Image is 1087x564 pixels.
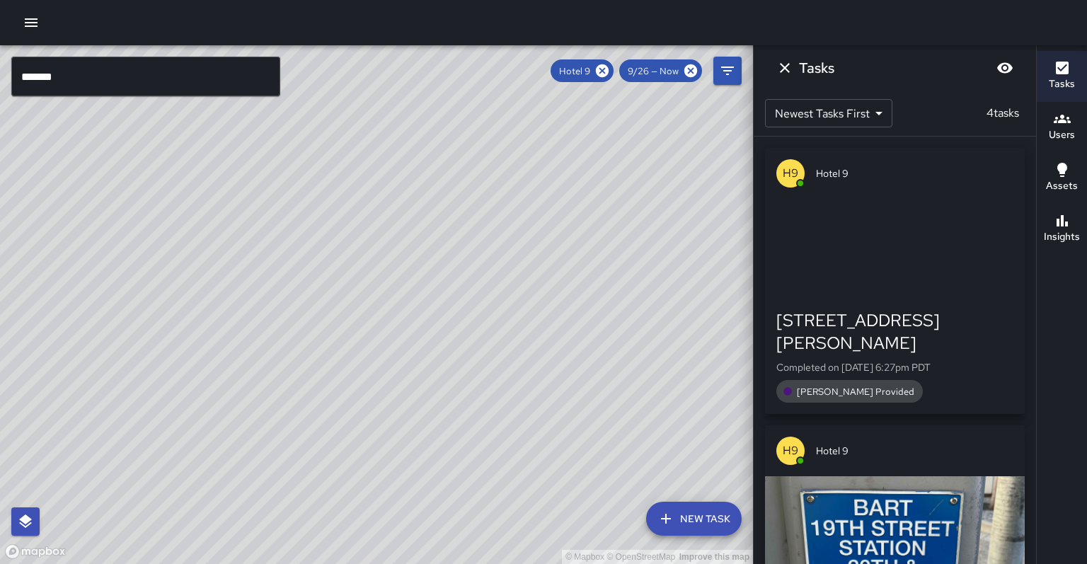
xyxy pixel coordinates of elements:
[1049,127,1075,143] h6: Users
[799,57,834,79] h6: Tasks
[619,65,687,77] span: 9/26 — Now
[783,165,798,182] p: H9
[1044,229,1080,245] h6: Insights
[765,99,892,127] div: Newest Tasks First
[1049,76,1075,92] h6: Tasks
[991,54,1019,82] button: Blur
[713,57,742,85] button: Filters
[981,105,1025,122] p: 4 tasks
[1046,178,1078,194] h6: Assets
[1037,153,1087,204] button: Assets
[551,65,599,77] span: Hotel 9
[776,360,1013,374] p: Completed on [DATE] 6:27pm PDT
[1037,204,1087,255] button: Insights
[783,442,798,459] p: H9
[1037,102,1087,153] button: Users
[551,59,614,82] div: Hotel 9
[765,148,1025,414] button: H9Hotel 9[STREET_ADDRESS][PERSON_NAME]Completed on [DATE] 6:27pm PDT[PERSON_NAME] Provided
[646,502,742,536] button: New Task
[816,444,1013,458] span: Hotel 9
[816,166,1013,180] span: Hotel 9
[619,59,702,82] div: 9/26 — Now
[776,309,1013,355] div: [STREET_ADDRESS][PERSON_NAME]
[788,386,923,398] span: [PERSON_NAME] Provided
[1037,51,1087,102] button: Tasks
[771,54,799,82] button: Dismiss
